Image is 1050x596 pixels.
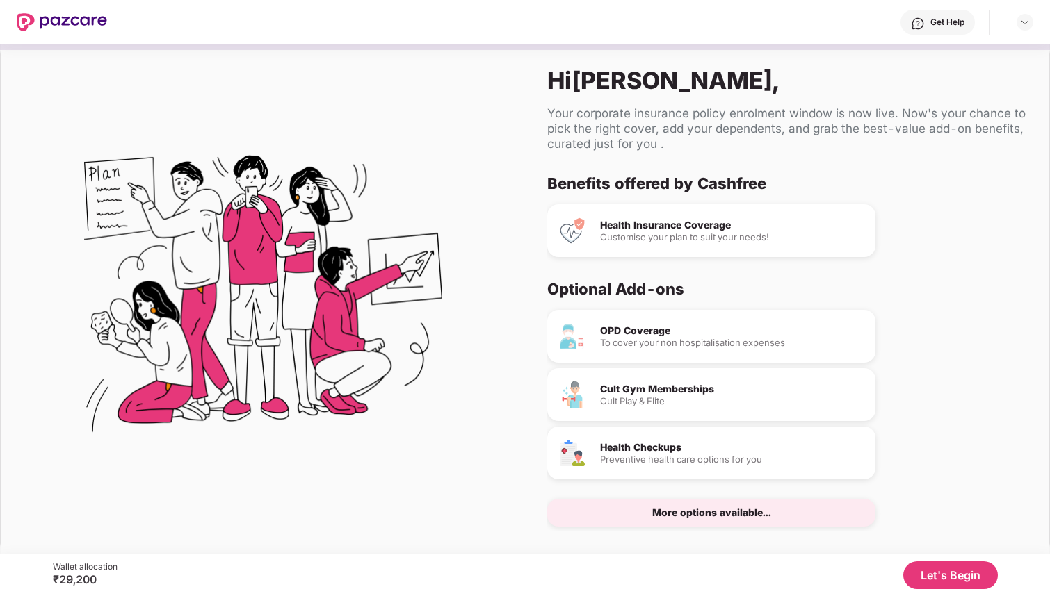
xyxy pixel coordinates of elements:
[547,106,1027,151] div: Your corporate insurance policy enrolment window is now live. Now's your chance to pick the right...
[600,233,864,242] div: Customise your plan to suit your needs!
[652,508,771,518] div: More options available...
[600,338,864,347] div: To cover your non hospitalisation expenses
[600,326,864,336] div: OPD Coverage
[600,397,864,406] div: Cult Play & Elite
[600,455,864,464] div: Preventive health care options for you
[600,220,864,230] div: Health Insurance Coverage
[600,384,864,394] div: Cult Gym Memberships
[547,279,1016,299] div: Optional Add-ons
[600,442,864,452] div: Health Checkups
[903,561,998,589] button: Let's Begin
[558,439,586,467] img: Health Checkups
[53,561,118,572] div: Wallet allocation
[911,17,925,31] img: svg+xml;base64,PHN2ZyBpZD0iSGVscC0zMngzMiIgeG1sbnM9Imh0dHA6Ly93d3cudzMub3JnLzIwMDAvc3ZnIiB3aWR0aD...
[547,66,1027,94] div: Hi [PERSON_NAME] ,
[558,322,586,350] img: OPD Coverage
[17,13,107,31] img: New Pazcare Logo
[558,381,586,408] img: Cult Gym Memberships
[1019,17,1031,28] img: svg+xml;base64,PHN2ZyBpZD0iRHJvcGRvd24tMzJ4MzIiIHhtbG5zPSJodHRwOi8vd3d3LnczLm9yZy8yMDAwL3N2ZyIgd2...
[547,174,1016,193] div: Benefits offered by Cashfree
[558,217,586,245] img: Health Insurance Coverage
[53,572,118,586] div: ₹29,200
[930,17,964,28] div: Get Help
[84,119,442,477] img: Flex Benefits Illustration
